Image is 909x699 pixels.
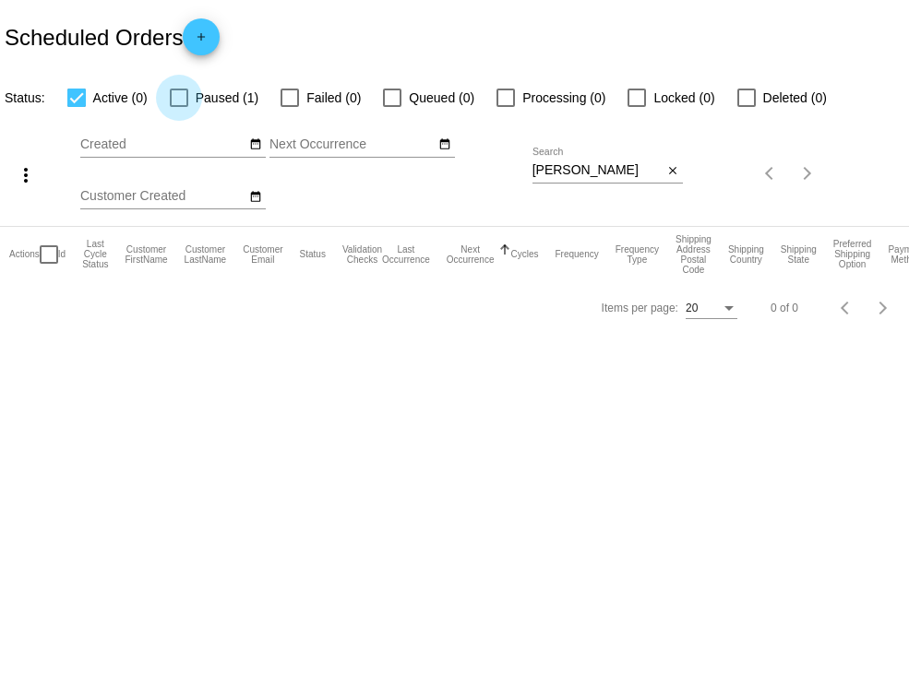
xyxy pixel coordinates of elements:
[5,18,220,55] h2: Scheduled Orders
[664,161,683,181] button: Clear
[728,244,764,265] button: Change sorting for ShippingCountry
[80,137,246,152] input: Created
[653,87,714,109] span: Locked (0)
[269,137,436,152] input: Next Occurrence
[58,249,66,260] button: Change sorting for Id
[82,239,108,269] button: Change sorting for LastProcessingCycleId
[249,190,262,205] mat-icon: date_range
[532,163,664,178] input: Search
[789,155,826,192] button: Next page
[555,249,598,260] button: Change sorting for Frequency
[125,244,167,265] button: Change sorting for CustomerFirstName
[190,30,212,53] mat-icon: add
[763,87,827,109] span: Deleted (0)
[80,189,246,204] input: Customer Created
[382,244,430,265] button: Change sorting for LastOccurrenceUtc
[666,164,679,179] mat-icon: close
[522,87,605,109] span: Processing (0)
[771,302,798,314] div: 0 of 0
[5,90,45,105] span: Status:
[185,244,227,265] button: Change sorting for CustomerLastName
[438,137,451,152] mat-icon: date_range
[510,249,538,260] button: Change sorting for Cycles
[93,87,148,109] span: Active (0)
[342,227,382,282] mat-header-cell: Validation Checks
[781,244,817,265] button: Change sorting for ShippingState
[676,234,712,275] button: Change sorting for ShippingPostcode
[447,244,495,265] button: Change sorting for NextOccurrenceUtc
[833,239,872,269] button: Change sorting for PreferredShippingOption
[828,290,865,326] button: Previous page
[686,302,698,314] span: 20
[752,155,789,192] button: Previous page
[602,302,678,314] div: Items per page:
[306,87,361,109] span: Failed (0)
[243,244,282,265] button: Change sorting for CustomerEmail
[686,302,737,315] mat-select: Items per page:
[9,227,40,282] mat-header-cell: Actions
[865,290,902,326] button: Next page
[15,164,37,186] mat-icon: more_vert
[300,249,326,260] button: Change sorting for Status
[196,87,258,109] span: Paused (1)
[249,137,262,152] mat-icon: date_range
[616,244,659,265] button: Change sorting for FrequencyType
[409,87,474,109] span: Queued (0)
